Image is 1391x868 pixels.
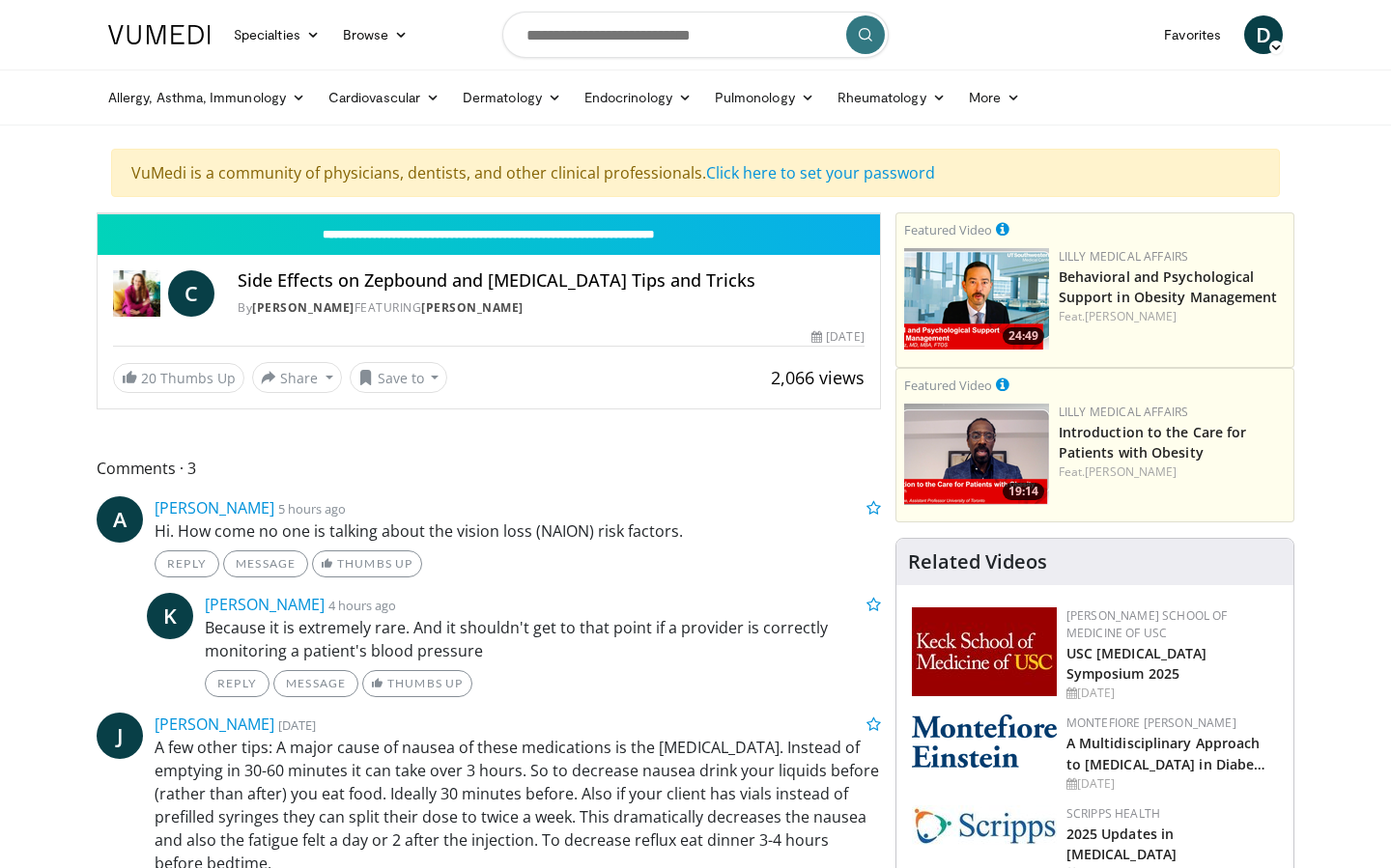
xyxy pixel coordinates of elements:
[278,500,346,518] small: 5 hours ago
[331,15,420,54] a: Browse
[811,328,864,346] div: [DATE]
[147,593,193,639] a: K
[113,363,244,393] a: 20 Thumbs Up
[1059,308,1286,325] div: Feat.
[97,496,143,543] a: A
[252,362,342,393] button: Share
[826,78,957,117] a: Rheumatology
[113,270,160,317] img: Dr. Carolynn Francavilla
[1003,327,1044,345] span: 24:49
[252,299,355,316] a: [PERSON_NAME]
[312,550,421,577] a: Thumbs Up
[1059,404,1189,420] a: Lilly Medical Affairs
[1003,483,1044,500] span: 19:14
[108,25,211,44] img: VuMedi Logo
[328,597,396,614] small: 4 hours ago
[904,377,992,394] small: Featured Video
[703,78,826,117] a: Pulmonology
[912,714,1057,768] img: b0142b4c-93a1-4b58-8f91-5265c282693c.png.150x105_q85_autocrop_double_scale_upscale_version-0.2.png
[1085,308,1177,324] a: [PERSON_NAME]
[904,404,1049,505] img: acc2e291-ced4-4dd5-b17b-d06994da28f3.png.150x105_q85_crop-smart_upscale.png
[1066,805,1160,822] a: Scripps Health
[155,550,219,577] a: Reply
[155,714,274,735] a: [PERSON_NAME]
[205,670,270,697] a: Reply
[222,15,331,54] a: Specialties
[317,78,451,117] a: Cardiovascular
[1244,15,1283,54] a: D
[706,162,935,183] a: Click here to set your password
[771,366,865,389] span: 2,066 views
[912,607,1057,696] img: 7b941f1f-d101-407a-8bfa-07bd47db01ba.png.150x105_q85_autocrop_double_scale_upscale_version-0.2.jpg
[1066,607,1228,641] a: [PERSON_NAME] School of Medicine of USC
[904,404,1049,505] a: 19:14
[421,299,524,316] a: [PERSON_NAME]
[957,78,1032,117] a: More
[451,78,573,117] a: Dermatology
[1066,644,1207,683] a: USC [MEDICAL_DATA] Symposium 2025
[205,616,881,662] p: Because it is extremely rare. And it shouldn't get to that point if a provider is correctly monit...
[350,362,448,393] button: Save to
[155,497,274,518] a: [PERSON_NAME]
[502,12,889,58] input: Search topics, interventions
[1152,15,1233,54] a: Favorites
[904,248,1049,350] img: ba3304f6-7838-4e41-9c0f-2e31ebde6754.png.150x105_q85_crop-smart_upscale.png
[904,221,992,238] small: Featured Video
[223,550,308,577] a: Message
[155,519,881,543] p: Hi. How come no one is talking about the vision loss (NAION) risk factors.
[362,670,471,697] a: Thumbs Up
[573,78,703,117] a: Endocrinology
[238,270,864,292] h4: Side Effects on Zepbound and [MEDICAL_DATA] Tips and Tricks
[97,713,143,759] a: J
[111,149,1280,197] div: VuMedi is a community of physicians, dentists, and other clinical professionals.
[1085,463,1177,480] a: [PERSON_NAME]
[1066,775,1278,793] div: [DATE]
[1059,248,1189,265] a: Lilly Medical Affairs
[1059,423,1247,462] a: Introduction to the Care for Patients with Obesity
[1066,685,1278,702] div: [DATE]
[168,270,214,317] a: C
[1066,825,1177,863] a: 2025 Updates in [MEDICAL_DATA]
[1066,734,1266,772] a: A Multidisciplinary Approach to [MEDICAL_DATA] in Diabe…
[908,550,1047,574] h4: Related Videos
[205,594,325,615] a: [PERSON_NAME]
[238,299,864,317] div: By FEATURING
[98,213,880,214] video-js: Video Player
[1059,267,1278,306] a: Behavioral and Psychological Support in Obesity Management
[97,78,317,117] a: Allergy, Asthma, Immunology
[141,369,156,387] span: 20
[1066,714,1236,731] a: Montefiore [PERSON_NAME]
[278,716,316,734] small: [DATE]
[97,456,881,481] span: Comments 3
[1059,463,1286,481] div: Feat.
[904,248,1049,350] a: 24:49
[273,670,358,697] a: Message
[912,805,1057,845] img: c9f2b0b7-b02a-4276-a72a-b0cbb4230bc1.jpg.150x105_q85_autocrop_double_scale_upscale_version-0.2.jpg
